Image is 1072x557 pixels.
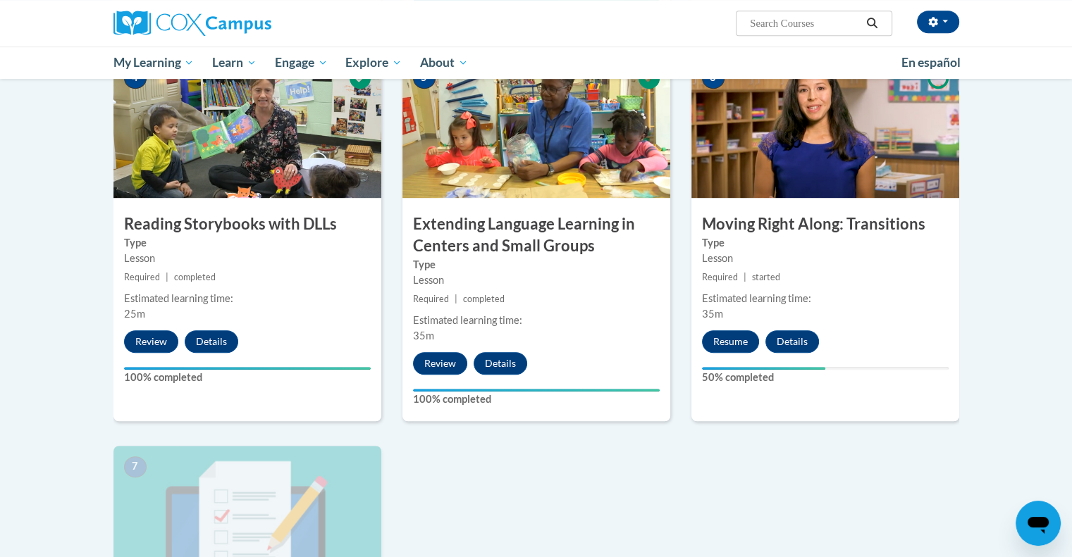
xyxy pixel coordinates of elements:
label: Type [124,235,371,251]
button: Search [861,15,882,32]
span: 35m [413,330,434,342]
a: About [411,46,477,79]
span: About [420,54,468,71]
a: Explore [336,46,411,79]
a: Engage [266,46,337,79]
div: Estimated learning time: [124,291,371,306]
span: Learn [212,54,257,71]
div: Your progress [124,367,371,370]
span: Required [413,294,449,304]
label: 50% completed [702,370,949,385]
div: Main menu [92,46,980,79]
div: Lesson [413,273,660,288]
img: Course Image [113,57,381,198]
span: 7 [124,456,147,477]
span: | [744,272,746,282]
label: Type [413,257,660,273]
div: Your progress [702,367,825,370]
span: Engage [275,54,328,71]
div: Your progress [413,389,660,392]
button: Review [124,330,178,353]
div: Estimated learning time: [702,291,949,306]
label: 100% completed [413,392,660,407]
a: En español [892,48,970,77]
h3: Extending Language Learning in Centers and Small Groups [402,213,670,257]
span: | [455,294,457,304]
div: Lesson [702,251,949,266]
h3: Moving Right Along: Transitions [691,213,959,235]
label: 100% completed [124,370,371,385]
span: Required [702,272,738,282]
iframe: Button to launch messaging window [1016,501,1061,546]
span: 25m [124,308,145,320]
img: Cox Campus [113,11,271,36]
span: En español [901,55,961,70]
span: completed [174,272,216,282]
span: My Learning [113,54,194,71]
button: Details [765,330,819,353]
a: My Learning [104,46,204,79]
img: Course Image [691,57,959,198]
span: completed [463,294,505,304]
span: | [166,272,168,282]
div: Estimated learning time: [413,313,660,328]
span: Required [124,272,160,282]
button: Resume [702,330,759,353]
a: Learn [203,46,266,79]
img: Course Image [402,57,670,198]
button: Details [474,352,527,375]
span: 35m [702,308,723,320]
button: Account Settings [917,11,959,33]
h3: Reading Storybooks with DLLs [113,213,381,235]
div: Lesson [124,251,371,266]
span: Explore [345,54,402,71]
a: Cox Campus [113,11,381,36]
label: Type [702,235,949,251]
input: Search Courses [748,15,861,32]
button: Details [185,330,238,353]
button: Review [413,352,467,375]
span: started [752,272,780,282]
